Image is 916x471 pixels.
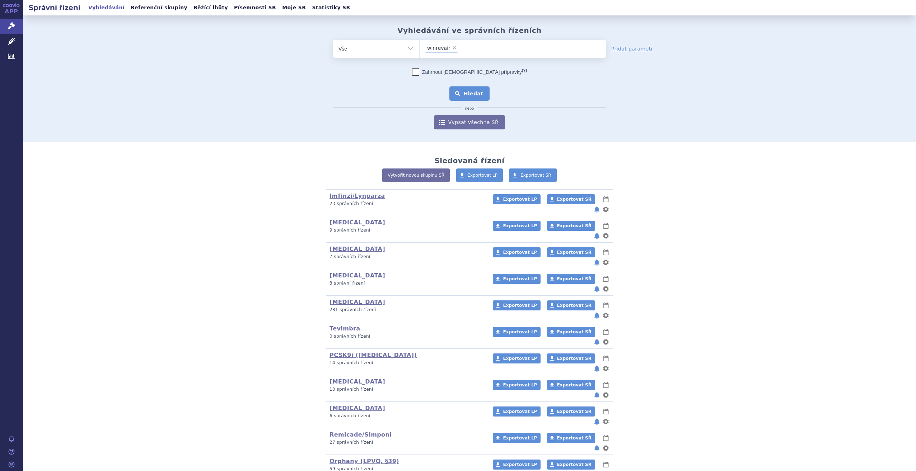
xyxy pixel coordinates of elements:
a: Exportovat SŘ [547,406,595,417]
span: Exportovat LP [503,409,537,414]
span: Exportovat SŘ [557,276,592,281]
a: [MEDICAL_DATA] [330,405,385,411]
button: nastavení [602,338,609,346]
a: Referenční skupiny [128,3,190,13]
span: Exportovat SŘ [557,462,592,467]
span: × [452,46,457,50]
button: nastavení [602,285,609,293]
a: [MEDICAL_DATA] [330,299,385,305]
a: Exportovat SŘ [547,460,595,470]
button: lhůty [602,248,609,257]
a: Exportovat LP [493,247,541,257]
a: Vyhledávání [86,3,127,13]
a: Exportovat SŘ [547,380,595,390]
button: notifikace [593,258,600,267]
a: Statistiky SŘ [310,3,352,13]
button: notifikace [593,444,600,452]
button: notifikace [593,232,600,240]
p: 9 správních řízení [330,227,483,233]
button: lhůty [602,275,609,283]
p: 14 správních řízení [330,360,483,366]
button: lhůty [602,222,609,230]
a: Exportovat SŘ [547,221,595,231]
a: Exportovat LP [493,460,541,470]
h2: Správní řízení [23,3,86,13]
span: Exportovat SŘ [557,223,592,228]
span: Exportovat SŘ [557,436,592,441]
a: Exportovat SŘ [547,327,595,337]
span: Exportovat SŘ [557,303,592,308]
a: PCSK9i ([MEDICAL_DATA]) [330,352,417,358]
button: lhůty [602,301,609,310]
span: Exportovat SŘ [557,382,592,387]
button: lhůty [602,407,609,416]
a: Běžící lhůty [191,3,230,13]
a: Exportovat SŘ [547,194,595,204]
input: winrevair [460,43,498,52]
a: Písemnosti SŘ [232,3,278,13]
a: Exportovat LP [493,300,541,310]
p: 27 správních řízení [330,439,483,446]
button: nastavení [602,364,609,373]
button: notifikace [593,311,600,320]
p: 281 správních řízení [330,307,483,313]
button: nastavení [602,258,609,267]
a: Vytvořit novou skupinu SŘ [382,168,450,182]
span: Exportovat SŘ [520,173,551,178]
a: Exportovat LP [493,194,541,204]
h2: Vyhledávání ve správních řízeních [397,26,542,35]
a: Remicade/Simponi [330,431,392,438]
i: nebo [462,106,478,111]
p: 3 správní řízení [330,280,483,286]
button: nastavení [602,417,609,426]
p: 0 správních řízení [330,333,483,339]
a: Exportovat LP [493,221,541,231]
button: nastavení [602,444,609,452]
span: Exportovat LP [503,197,537,202]
abbr: (?) [522,68,527,73]
span: Exportovat SŘ [557,409,592,414]
span: Exportovat SŘ [557,329,592,334]
a: Vypsat všechna SŘ [434,115,505,129]
a: Exportovat SŘ [509,168,557,182]
span: Exportovat LP [503,356,537,361]
a: Exportovat SŘ [547,247,595,257]
a: Tevimbra [330,325,360,332]
a: Exportovat SŘ [547,433,595,443]
span: Exportovat SŘ [557,250,592,255]
a: Orphany (LPVO, §39) [330,458,399,465]
span: Exportovat LP [503,250,537,255]
a: Moje SŘ [280,3,308,13]
button: Hledat [449,86,490,101]
p: 23 správních řízení [330,201,483,207]
h2: Sledovaná řízení [434,156,504,165]
a: Exportovat LP [493,406,541,417]
button: lhůty [602,328,609,336]
button: lhůty [602,381,609,389]
button: lhůty [602,460,609,469]
a: Přidat parametr [611,45,653,52]
a: Imfinzi/Lynparza [330,192,385,199]
button: notifikace [593,417,600,426]
a: Exportovat SŘ [547,353,595,363]
label: Zahrnout [DEMOGRAPHIC_DATA] přípravky [412,68,527,76]
button: nastavení [602,391,609,399]
button: notifikace [593,285,600,293]
button: notifikace [593,338,600,346]
a: Exportovat LP [493,274,541,284]
span: Exportovat LP [503,329,537,334]
button: lhůty [602,195,609,204]
button: lhůty [602,354,609,363]
p: 10 správních řízení [330,386,483,392]
span: Exportovat LP [503,223,537,228]
span: Exportovat SŘ [557,197,592,202]
button: notifikace [593,205,600,214]
button: nastavení [602,232,609,240]
a: [MEDICAL_DATA] [330,378,385,385]
a: [MEDICAL_DATA] [330,246,385,252]
button: nastavení [602,311,609,320]
a: Exportovat SŘ [547,300,595,310]
a: Exportovat LP [493,327,541,337]
a: Exportovat LP [493,380,541,390]
a: [MEDICAL_DATA] [330,272,385,279]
